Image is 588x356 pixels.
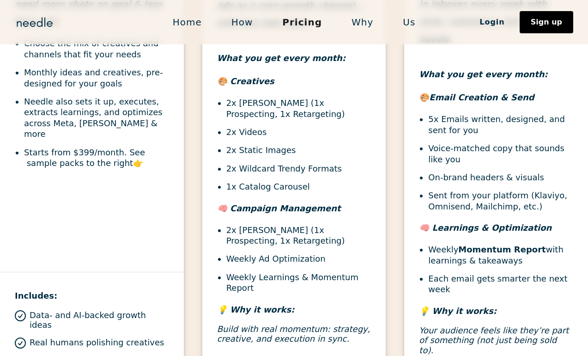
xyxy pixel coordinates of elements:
[24,96,169,140] li: Needle also sets it up, executes, extracts learnings, and optimizes across Meta, [PERSON_NAME] & ...
[429,92,534,102] em: Email Creation & Send
[419,92,429,102] em: 🎨
[24,147,169,169] li: Starts from $399/month. See sample packs to the right
[226,272,371,294] li: Weekly Learnings & Momentum Report
[217,324,370,344] em: Build with real momentum: strategy, creative, and execution in sync.
[428,273,573,295] li: Each email gets smarter the next week
[226,145,371,155] li: 2x Static Images
[419,325,569,355] em: Your audience feels like they’re part of something (not just being sold to).
[226,225,371,246] li: 2x [PERSON_NAME] (1x Prospecting, 1x Retargeting)
[428,190,573,212] li: Sent from your platform (Klaviyo, Omnisend, Mailchimp, etc.)
[388,12,430,32] a: Us
[531,18,562,26] div: Sign up
[226,163,371,174] li: 2x Wildcard Trendy Formats
[458,245,546,254] strong: Momentum Report
[217,76,274,86] em: 🎨 Creatives
[428,114,573,135] li: 5x Emails written, designed, and sent for you
[465,14,520,30] a: Login
[428,244,573,266] li: Weekly with learnings & takeaways
[226,127,371,137] li: 2x Videos
[15,287,169,305] h4: Includes:
[30,310,169,330] p: Data- and AI-backed growth ideas
[133,158,143,168] strong: 👉
[30,338,164,348] p: Real humans polishing creatives
[158,12,217,32] a: Home
[226,98,371,119] li: 2x [PERSON_NAME] (1x Prospecting, 1x Retargeting)
[520,11,573,33] a: Sign up
[337,12,388,32] a: Why
[267,12,337,32] a: Pricing
[428,143,573,165] li: Voice-matched copy that sounds like you
[24,67,169,89] li: Monthly ideas and creatives, pre-designed for your goals
[226,253,371,264] li: Weekly Ad Optimization
[217,12,268,32] a: How
[226,181,371,192] li: 1x Catalog Carousel
[428,172,573,183] li: On-brand headers & visuals
[217,305,295,314] em: 💡 Why it works:
[217,203,341,213] em: 🧠 Campaign Management
[24,38,169,60] li: Choose the mix of creatives and channels that fit your needs
[419,223,552,233] em: 🧠 Learnings & Optimization
[419,306,497,316] em: 💡 Why it works:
